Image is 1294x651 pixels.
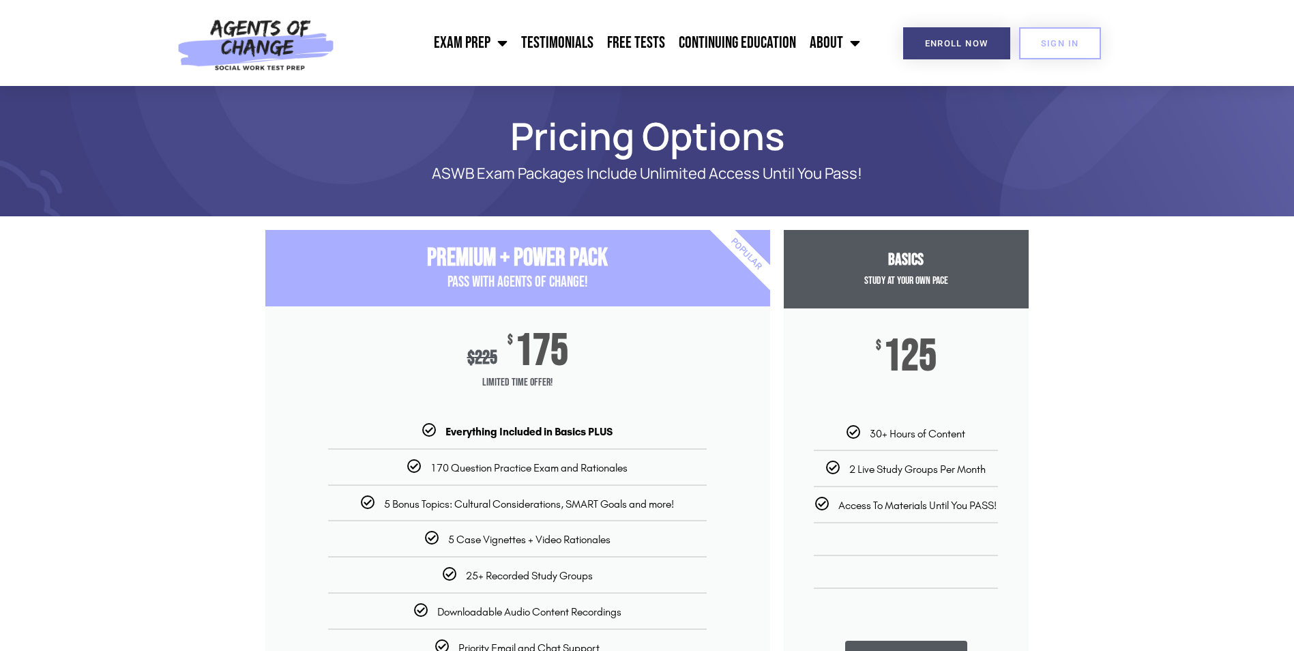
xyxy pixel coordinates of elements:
span: 5 Bonus Topics: Cultural Considerations, SMART Goals and more! [384,497,674,510]
span: $ [508,334,513,347]
span: $ [876,339,881,353]
span: 125 [883,339,937,375]
span: 5 Case Vignettes + Video Rationales [448,533,611,546]
span: Access To Materials Until You PASS! [838,499,997,512]
a: About [803,26,867,60]
span: PASS with AGENTS OF CHANGE! [447,273,588,291]
span: Limited Time Offer! [265,369,770,396]
span: Enroll Now [925,39,988,48]
a: Enroll Now [903,27,1010,59]
span: 170 Question Practice Exam and Rationales [430,461,628,474]
span: 30+ Hours of Content [870,427,965,440]
h3: Basics [784,250,1029,270]
a: Testimonials [514,26,600,60]
span: 2 Live Study Groups Per Month [849,463,986,476]
a: Free Tests [600,26,672,60]
span: 25+ Recorded Study Groups [466,569,593,582]
p: ASWB Exam Packages Include Unlimited Access Until You Pass! [313,165,982,182]
b: Everything Included in Basics PLUS [445,425,613,438]
h1: Pricing Options [259,120,1036,151]
a: SIGN IN [1019,27,1101,59]
nav: Menu [342,26,867,60]
span: Study at your Own Pace [864,274,948,287]
div: 225 [467,347,497,369]
span: Downloadable Audio Content Recordings [437,605,621,618]
h3: Premium + Power Pack [265,244,770,273]
a: Continuing Education [672,26,803,60]
a: Exam Prep [427,26,514,60]
span: $ [467,347,475,369]
div: Popular [667,175,825,333]
span: 175 [515,334,568,369]
span: SIGN IN [1041,39,1079,48]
